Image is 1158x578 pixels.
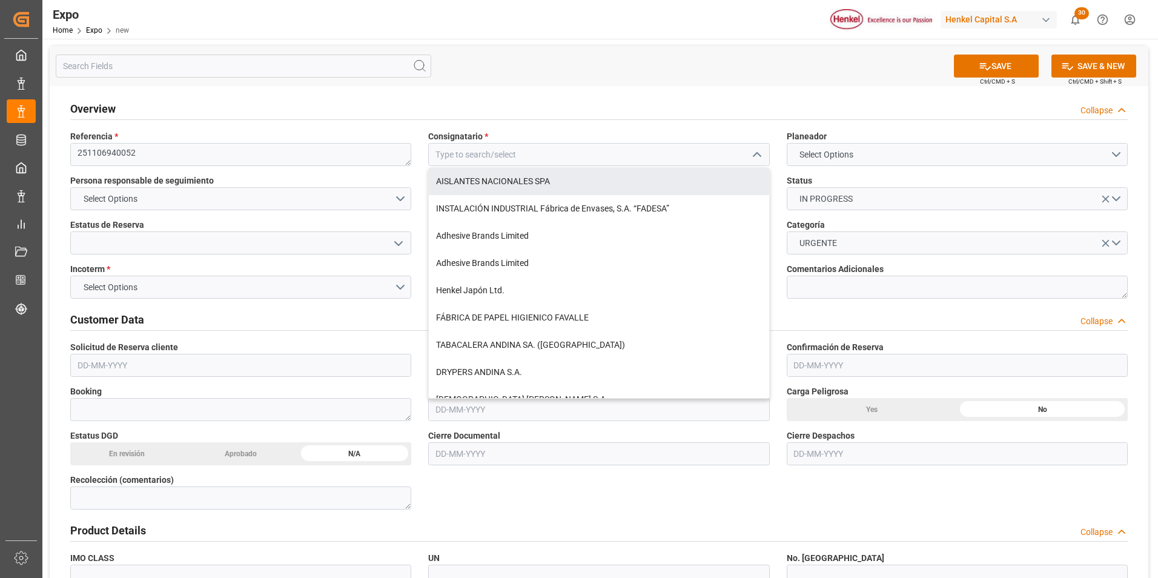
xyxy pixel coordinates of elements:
span: Status [787,174,812,187]
span: Incoterm [70,263,110,276]
h2: Product Details [70,522,146,539]
input: Search Fields [56,55,431,78]
div: Collapse [1080,315,1113,328]
div: AISLANTES NACIONALES SPA [429,168,769,195]
button: SAVE & NEW [1051,55,1136,78]
span: Solicitud de Reserva cliente [70,341,178,354]
div: N/A [298,442,412,465]
div: No [957,398,1128,421]
span: Carga Peligrosa [787,385,849,398]
img: Henkel%20logo.jpg_1689854090.jpg [830,9,932,30]
h2: Overview [70,101,116,117]
span: Estatus DGD [70,430,118,442]
span: Persona responsable de seguimiento [70,174,214,187]
span: Cierre Documental [428,430,500,442]
button: open menu [787,187,1128,210]
button: open menu [70,276,411,299]
span: Comentarios Adicionales [787,263,884,276]
input: DD-MM-YYYY [70,354,411,377]
div: Aprobado [184,442,298,465]
input: DD-MM-YYYY [428,442,769,465]
input: DD-MM-YYYY [787,354,1128,377]
a: Expo [86,26,102,35]
button: Henkel Capital S.A [941,8,1062,31]
div: Collapse [1080,526,1113,539]
div: Henkel Japón Ltd. [429,277,769,304]
a: Home [53,26,73,35]
span: Select Options [78,281,144,294]
button: close menu [747,145,765,164]
span: URGENTE [793,237,843,250]
span: Cierre Despachos [787,430,855,442]
span: Estatus de Reserva [70,219,144,231]
span: Booking [70,385,102,398]
span: Select Options [78,193,144,205]
h2: Customer Data [70,311,144,328]
input: DD-MM-YYYY [428,398,769,421]
span: Recolección (comentarios) [70,474,174,487]
span: No. [GEOGRAPHIC_DATA] [787,552,884,565]
span: Categoría [787,219,825,231]
button: open menu [787,143,1128,166]
textarea: 251106940052 [70,143,411,166]
span: IN PROGRESS [793,193,859,205]
div: [DEMOGRAPHIC_DATA] [PERSON_NAME] S.A. [429,386,769,413]
div: Yes [787,398,958,421]
span: Planeador [787,130,827,143]
span: IMO CLASS [70,552,114,565]
span: Ctrl/CMD + S [980,77,1015,86]
button: SAVE [954,55,1039,78]
div: Henkel Capital S.A [941,11,1057,28]
span: Select Options [793,148,859,161]
span: UN [428,552,440,565]
button: show 30 new notifications [1062,6,1089,33]
span: Ctrl/CMD + Shift + S [1068,77,1122,86]
span: 30 [1074,7,1089,19]
div: Collapse [1080,104,1113,117]
div: TABACALERA ANDINA SA. ([GEOGRAPHIC_DATA]) [429,331,769,359]
div: INSTALACIÓN INDUSTRIAL Fábrica de Envases, S.A. “FADESA” [429,195,769,222]
div: Expo [53,5,129,24]
input: DD-MM-YYYY [787,442,1128,465]
div: DRYPERS ANDINA S.A. [429,359,769,386]
span: Confirmación de Reserva [787,341,884,354]
div: En revisión [70,442,184,465]
div: Adhesive Brands Limited [429,222,769,250]
button: open menu [389,234,407,253]
span: Referencia [70,130,118,143]
input: Type to search/select [428,143,769,166]
span: Consignatario [428,130,488,143]
button: open menu [787,231,1128,254]
button: open menu [70,187,411,210]
div: FÁBRICA DE PAPEL HIGIENICO FAVALLE [429,304,769,331]
div: Adhesive Brands Limited [429,250,769,277]
button: Help Center [1089,6,1116,33]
